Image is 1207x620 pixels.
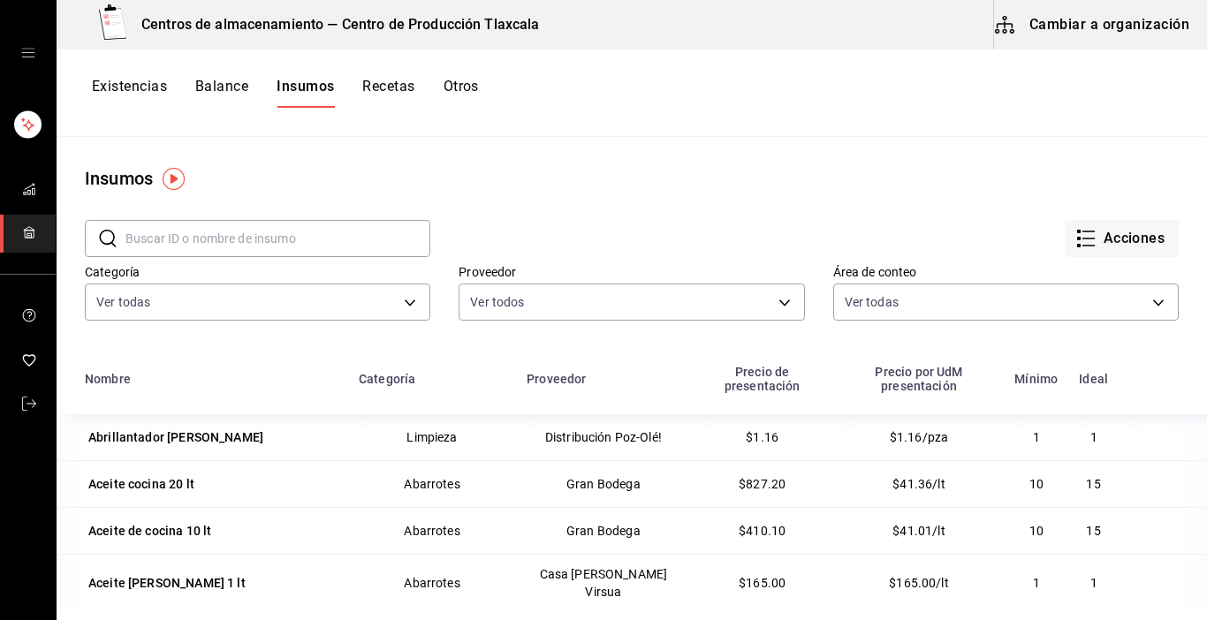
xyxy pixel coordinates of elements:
[1079,372,1108,386] div: Ideal
[739,524,786,538] span: $410.10
[85,165,153,192] div: Insumos
[1033,430,1040,444] span: 1
[470,293,524,311] span: Ver todos
[739,477,786,491] span: $827.20
[459,266,804,278] label: Proveedor
[1014,372,1058,386] div: Mínimo
[88,522,211,540] div: Aceite de cocina 10 lt
[21,46,35,60] button: open drawer
[1029,524,1044,538] span: 10
[516,414,691,460] td: Distribución Poz-Olé!
[277,78,334,108] button: Insumos
[892,524,945,538] span: $41.01/lt
[527,372,586,386] div: Proveedor
[1065,220,1179,257] button: Acciones
[85,266,430,278] label: Categoría
[516,507,691,554] td: Gran Bodega
[92,78,167,108] button: Existencias
[833,266,1179,278] label: Área de conteo
[1033,576,1040,590] span: 1
[125,221,430,256] input: Buscar ID o nombre de insumo
[195,78,248,108] button: Balance
[444,78,479,108] button: Otros
[127,14,540,35] h3: Centros de almacenamiento — Centro de Producción Tlaxcala
[845,293,899,311] span: Ver todas
[1090,430,1097,444] span: 1
[85,372,131,386] div: Nombre
[88,475,194,493] div: Aceite cocina 20 lt
[889,576,949,590] span: $165.00/lt
[348,460,516,507] td: Abarrotes
[739,576,786,590] span: $165.00
[1086,524,1100,538] span: 15
[1090,576,1097,590] span: 1
[96,293,150,311] span: Ver todas
[892,477,945,491] span: $41.36/lt
[890,430,948,444] span: $1.16/pza
[362,78,414,108] button: Recetas
[359,372,415,386] div: Categoría
[516,460,691,507] td: Gran Bodega
[88,428,263,446] div: Abrillantador [PERSON_NAME]
[92,78,479,108] div: navigation tabs
[348,414,516,460] td: Limpieza
[88,574,246,592] div: Aceite [PERSON_NAME] 1 lt
[516,554,691,611] td: Casa [PERSON_NAME] Virsua
[163,168,185,190] img: Tooltip marker
[348,507,516,554] td: Abarrotes
[746,430,778,444] span: $1.16
[845,365,994,393] div: Precio por UdM presentación
[1029,477,1044,491] span: 10
[348,554,516,611] td: Abarrotes
[1086,477,1100,491] span: 15
[702,365,824,393] div: Precio de presentación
